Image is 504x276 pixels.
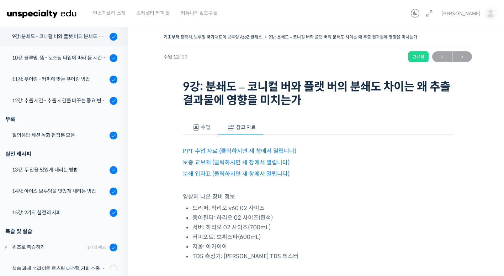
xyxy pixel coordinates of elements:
[12,131,107,139] div: 질의응답 세션 녹화 편집본 모음
[164,55,187,59] span: 수업 12
[201,124,210,131] span: 수업
[92,217,137,235] a: 설정
[192,232,453,242] li: 커피포트: 브뤼스타(600mL)
[432,51,452,62] a: ←이전
[432,52,452,62] span: ←
[236,124,256,131] span: 참고 자료
[183,147,296,155] a: PPT 수업 자료 (클릭하시면 새 창에서 열립니다)
[12,32,107,40] div: 9강: 분쇄도 - 코니컬 버와 플랫 버의 분쇄도 차이는 왜 추출 결과물에 영향을 미치는가
[183,192,453,201] p: 영상에 나온 장비 정보
[183,170,290,178] a: 분쇄 입자표 (클릭하시면 새 창에서 열립니다)
[12,209,107,216] div: 15강: 2가지 실전 레시피
[12,75,107,83] div: 11강: 푸어링 - 커피에 맞는 푸어링 방법
[12,166,107,174] div: 13강: 두 잔을 맛있게 내리는 방법
[5,114,117,124] div: 부록
[12,243,85,251] div: 퀴즈로 복습하기
[5,149,117,159] div: 실전 레시피
[22,228,27,233] span: 홈
[183,80,453,107] h1: 9강: 분쇄도 – 코니컬 버와 플랫 버의 분쇄도 차이는 왜 추출 결과물에 영향을 미치는가
[408,51,429,62] div: 완료함
[5,226,117,236] div: 복습 및 실습
[192,223,453,232] li: 서버: 하리오 02 사이즈(700mL)
[12,54,107,62] div: 10강: 블루밍, 뜸 - 로스팅 타입에 따라 뜸 시간을 다르게 해야 하는 이유
[2,217,47,235] a: 홈
[164,34,262,40] a: 기초부터 정확히, 브루잉 국가대표의 브루잉 AtoZ 클래스
[65,228,74,234] span: 대화
[110,228,118,233] span: 설정
[12,187,107,195] div: 14강: 아이스 브루잉을 맛있게 내리는 방법
[452,51,472,62] a: 다음→
[192,242,453,251] li: 저울: 아카이아
[441,10,481,17] span: [PERSON_NAME]
[192,251,453,261] li: TDS 측정기: [PERSON_NAME] TDS 테스터
[192,213,453,223] li: 종이필터: 하리오 02 사이즈(흰색)
[192,203,453,213] li: 드리퍼: 하리오 v60 02 사이즈
[12,97,107,104] div: 12강: 추출 시간 - 추출 시간을 바꾸는 중요 변수 파헤치기
[47,217,92,235] a: 대화
[183,159,290,166] a: 보충 교보재 (클릭하시면 새 창에서 열립니다)
[452,52,472,62] span: →
[87,244,106,251] div: 1개의 퀴즈
[269,34,417,40] a: 9강: 분쇄도 – 코니컬 버와 플랫 버의 분쇄도 차이는 왜 추출 결과물에 영향을 미치는가
[12,265,107,272] div: 실습 과제 1: 라이트 로스팅 내추럴 커피 추출 레시피
[179,54,187,60] span: / 23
